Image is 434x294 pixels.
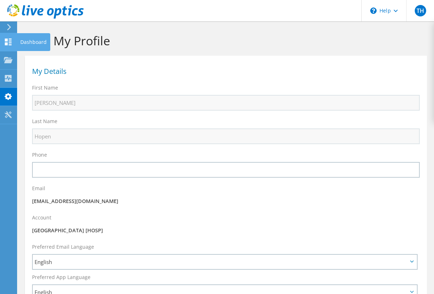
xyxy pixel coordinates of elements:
[32,84,58,91] label: First Name
[32,197,420,205] p: [EMAIL_ADDRESS][DOMAIN_NAME]
[17,33,50,51] div: Dashboard
[32,227,420,234] p: [GEOGRAPHIC_DATA] [HOSP]
[29,33,420,48] h1: Edit My Profile
[32,214,51,221] label: Account
[32,68,416,75] h1: My Details
[35,258,408,266] span: English
[370,7,377,14] svg: \n
[32,274,91,281] label: Preferred App Language
[415,5,426,16] span: TH
[32,243,94,250] label: Preferred Email Language
[32,151,47,158] label: Phone
[32,185,45,192] label: Email
[32,118,57,125] label: Last Name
